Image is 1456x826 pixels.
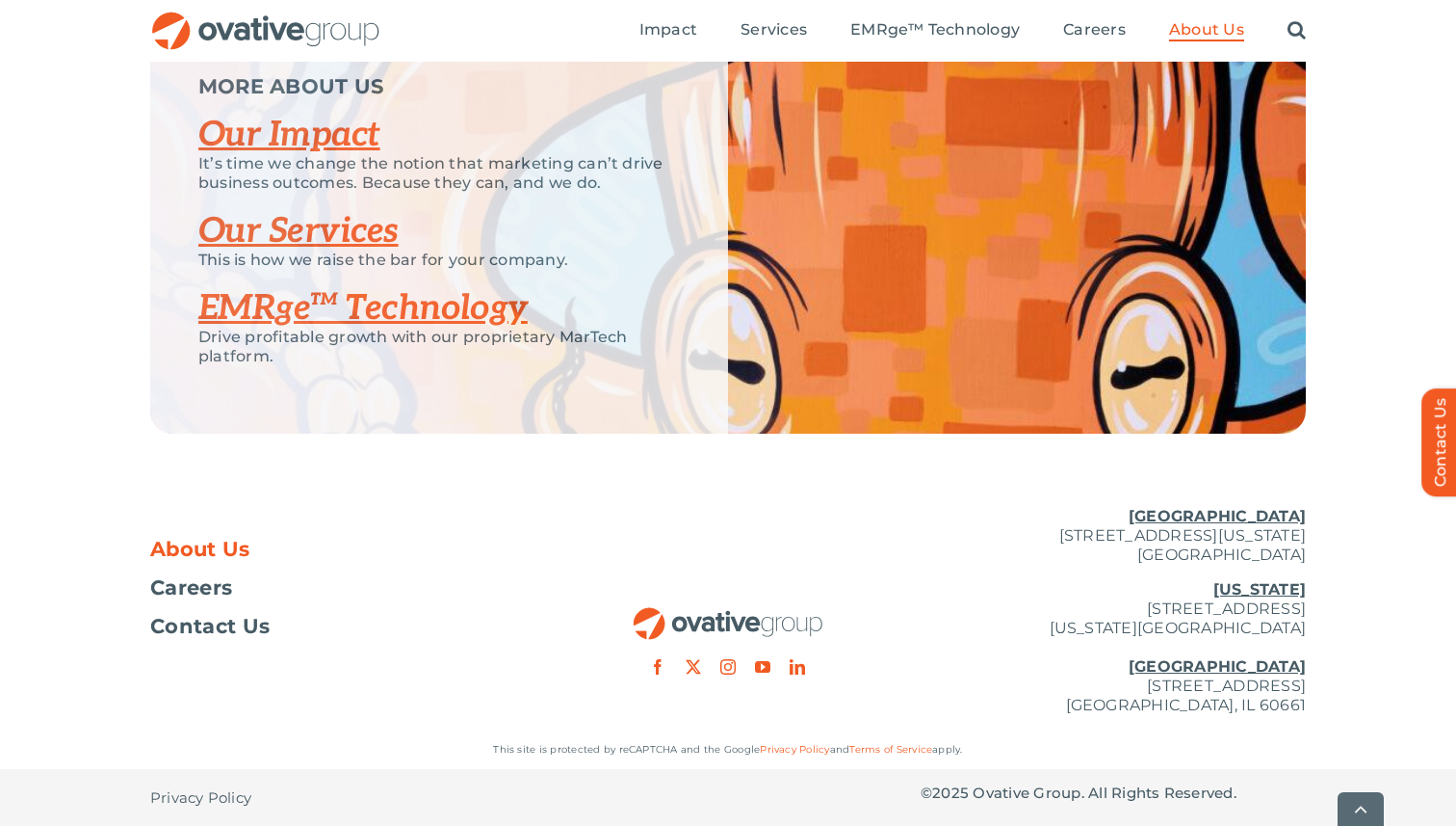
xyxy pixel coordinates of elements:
p: Drive profitable growth with our proprietary MarTech platform. [198,328,680,366]
a: Services [741,20,807,41]
span: About Us [1169,20,1244,40]
a: instagram [720,659,736,675]
span: Careers [1063,20,1126,40]
span: Services [741,20,807,40]
a: OG_Full_horizontal_RGB [150,10,381,28]
a: Careers [150,578,535,598]
p: [STREET_ADDRESS][US_STATE] [GEOGRAPHIC_DATA] [921,507,1306,565]
p: This site is protected by reCAPTCHA and the Google and apply. [150,740,1306,759]
p: MORE ABOUT US [198,77,680,96]
a: linkedin [790,659,805,675]
a: Terms of Service [849,743,932,756]
a: Search [1287,20,1306,41]
a: EMRge™ Technology [198,287,528,330]
a: Contact Us [150,617,535,636]
a: twitter [686,659,701,675]
nav: Footer Menu [150,540,535,636]
a: Impact [639,20,697,41]
p: [STREET_ADDRESS] [US_STATE][GEOGRAPHIC_DATA] [STREET_ADDRESS] [GEOGRAPHIC_DATA], IL 60661 [921,580,1306,715]
p: This is how we raise the bar for your company. [198,251,680,270]
span: Careers [150,578,232,598]
a: Our Impact [198,114,380,156]
a: About Us [1169,20,1244,41]
a: Careers [1063,20,1126,41]
p: It’s time we change the notion that marketing can’t drive business outcomes. Because they can, an... [198,154,680,193]
a: OG_Full_horizontal_RGB [632,605,824,624]
span: Privacy Policy [150,788,251,808]
a: Our Services [198,210,399,253]
span: 2025 [932,784,969,802]
span: Contact Us [150,617,270,636]
u: [US_STATE] [1213,580,1306,599]
a: About Us [150,540,535,559]
span: About Us [150,540,250,559]
span: Impact [639,20,697,40]
span: EMRge™ Technology [850,20,1020,40]
a: youtube [755,659,770,675]
u: [GEOGRAPHIC_DATA] [1129,507,1306,525]
a: Privacy Policy [760,743,829,756]
u: [GEOGRAPHIC_DATA] [1129,657,1306,676]
a: EMRge™ Technology [850,20,1020,41]
a: facebook [650,659,665,675]
p: © Ovative Group. All Rights Reserved. [921,784,1306,803]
